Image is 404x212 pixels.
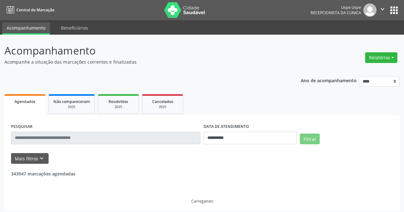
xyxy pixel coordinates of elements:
div: Uspe Uspe [311,5,361,10]
div: 2025 [103,105,134,109]
div: 2025 [53,105,90,109]
span: Agendados [15,99,35,104]
i: keyboard_arrow_down [38,155,45,162]
button: Filtrar [300,134,320,144]
a: Central de Marcação [4,5,54,15]
p: Ano de acompanhamento [301,76,357,84]
span: Central de Marcação [16,7,54,13]
span: Resolvidos [109,99,128,104]
a: Beneficiários [56,22,92,33]
button: Mais filtroskeyboard_arrow_down [11,153,49,164]
p: Acompanhamento [4,43,281,59]
div: Carregando [191,198,213,204]
div: 2025 [147,105,178,109]
span: Não compareceram [53,99,90,104]
label: PESQUISAR [11,122,33,132]
i:  [379,6,386,13]
button: Relatórios [365,52,397,63]
label: DATA DE ATENDIMENTO [204,122,249,132]
strong: 343947 marcações agendadas [11,171,75,177]
button: apps [389,5,400,16]
a: Acompanhamento [2,22,50,35]
span: Cancelados [152,99,173,104]
p: Acompanhe a situação das marcações correntes e finalizadas [4,59,281,65]
img: img [363,3,377,17]
span: Recepcionista da clínica [311,10,361,15]
button:  [377,3,389,17]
